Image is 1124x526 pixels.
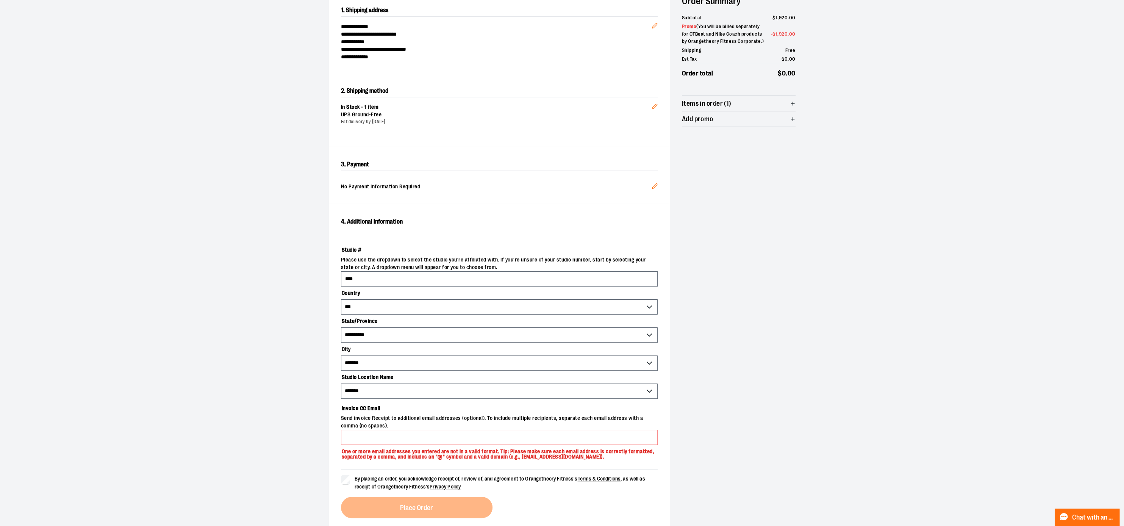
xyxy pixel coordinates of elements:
div: UPS Ground - [341,111,652,119]
label: State/Province [341,315,658,327]
span: , [777,31,779,37]
span: $ [778,70,782,77]
label: Invoice CC Email [341,402,658,415]
a: Terms & Conditions [577,476,621,482]
span: $ [782,56,785,62]
span: . [786,70,788,77]
p: One or more email addresses you entered are not in a valid format. Tip: Please make sure each ema... [341,445,658,460]
span: - [771,30,796,38]
span: Est Tax [682,55,697,63]
h2: 3. Payment [341,158,658,171]
button: Items in order (1) [682,96,796,111]
span: ( You will be billed separately for OTBeat and Nike Coach products by Orangetheory Fitness Corpor... [682,23,764,44]
label: Studio # [341,243,658,256]
span: 1 [775,15,778,20]
label: Studio Location Name [341,371,658,384]
h2: 1. Shipping address [341,4,658,17]
span: . [788,15,789,20]
label: Country [341,286,658,299]
span: . [788,56,789,62]
h2: 4. Additional Information [341,216,658,228]
span: 0 [782,70,786,77]
h2: 2. Shipping method [341,85,658,97]
button: Edit [646,177,664,197]
button: Edit [646,91,664,118]
div: Est delivery by [DATE] [341,119,652,125]
span: . [788,31,789,37]
span: Free [785,47,796,53]
span: Promo [682,23,697,29]
div: In Stock - 1 item [341,103,652,111]
span: Chat with an Expert [1072,514,1115,521]
button: Chat with an Expert [1055,509,1120,526]
span: $ [772,31,775,37]
button: Add promo [682,111,796,127]
span: 920 [779,15,788,20]
input: By placing an order, you acknowledge receipt of, review of, and agreement to Orangetheory Fitness... [341,475,350,484]
span: 00 [789,31,796,37]
span: 00 [789,56,796,62]
span: Items in order (1) [682,100,732,107]
span: Subtotal [682,14,701,22]
span: 920 [779,31,788,37]
span: , [777,15,779,20]
span: 0 [785,56,788,62]
span: Please use the dropdown to select the studio you're affiliated with. If you're unsure of your stu... [341,256,658,271]
span: Send invoice Receipt to additional email addresses (optional). To include multiple recipients, se... [341,415,658,430]
span: Free [371,111,381,117]
span: No Payment Information Required [341,183,652,191]
span: Shipping [682,47,701,54]
button: Edit [646,11,664,37]
span: 00 [789,15,796,20]
span: Add promo [682,116,713,123]
span: 00 [788,70,796,77]
span: $ [772,15,775,20]
span: By placing an order, you acknowledge receipt of, review of, and agreement to Orangetheory Fitness... [355,476,645,490]
label: City [341,343,658,355]
span: Order total [682,69,713,78]
span: 1 [775,31,778,37]
a: Privacy Policy [430,484,461,490]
